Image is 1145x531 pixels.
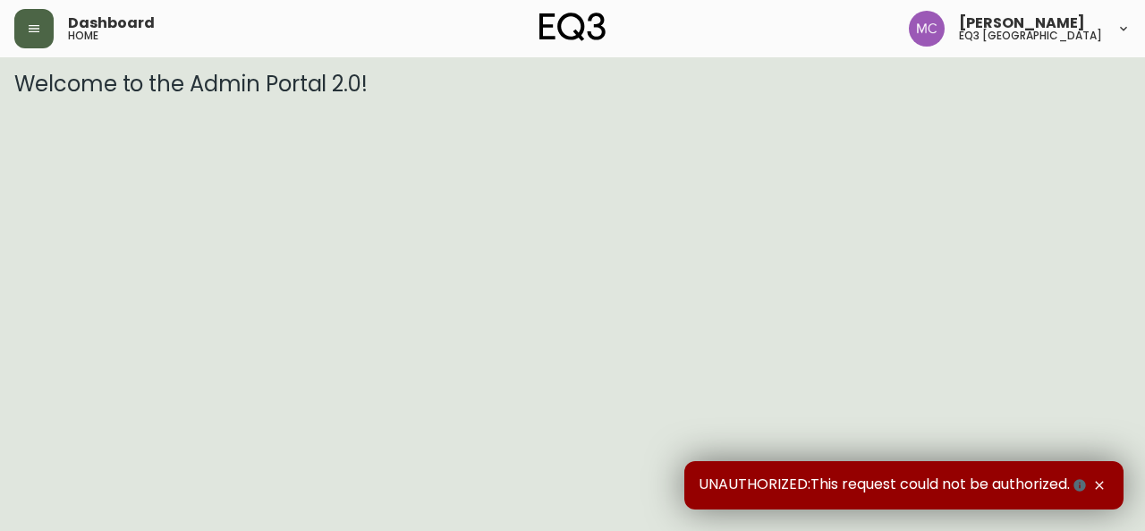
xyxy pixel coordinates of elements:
span: Dashboard [68,16,155,30]
img: logo [539,13,606,41]
h5: eq3 [GEOGRAPHIC_DATA] [959,30,1102,41]
img: 6dbdb61c5655a9a555815750a11666cc [909,11,945,47]
span: UNAUTHORIZED:This request could not be authorized. [699,475,1090,495]
h3: Welcome to the Admin Portal 2.0! [14,72,1131,97]
span: [PERSON_NAME] [959,16,1085,30]
h5: home [68,30,98,41]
